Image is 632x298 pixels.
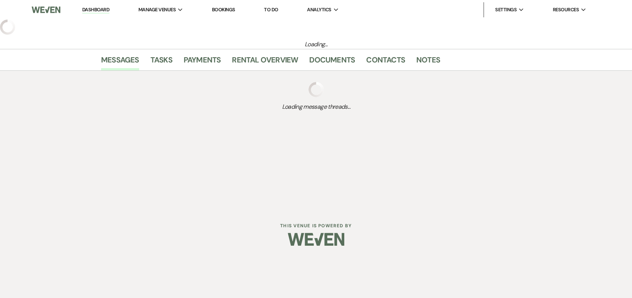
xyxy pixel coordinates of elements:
[308,82,324,97] img: loading spinner
[416,54,440,70] a: Notes
[366,54,405,70] a: Contacts
[101,102,531,111] span: Loading message threads...
[212,6,235,13] a: Bookings
[264,6,278,13] a: To Do
[307,6,331,14] span: Analytics
[32,2,60,18] img: Weven Logo
[309,54,355,70] a: Documents
[82,6,109,14] a: Dashboard
[150,54,172,70] a: Tasks
[101,54,139,70] a: Messages
[232,54,298,70] a: Rental Overview
[184,54,221,70] a: Payments
[288,226,344,252] img: Weven Logo
[552,6,578,14] span: Resources
[138,6,176,14] span: Manage Venues
[495,6,517,14] span: Settings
